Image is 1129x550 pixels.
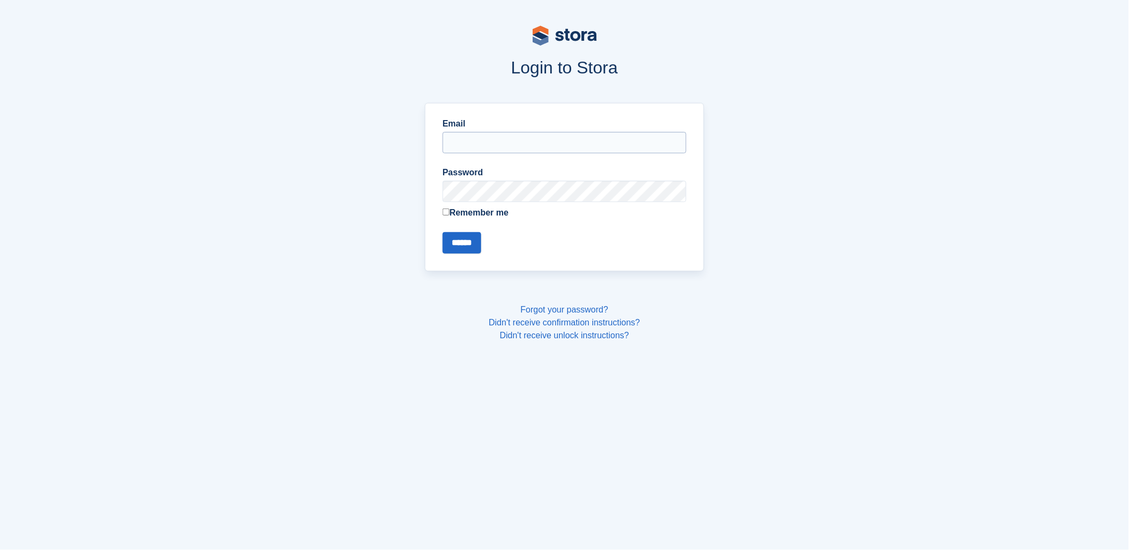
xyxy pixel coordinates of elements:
label: Email [443,117,686,130]
img: stora-logo-53a41332b3708ae10de48c4981b4e9114cc0af31d8433b30ea865607fb682f29.svg [533,26,597,46]
h1: Login to Stora [221,58,909,77]
a: Didn't receive unlock instructions? [500,331,629,340]
label: Password [443,166,686,179]
label: Remember me [443,206,686,219]
a: Didn't receive confirmation instructions? [489,318,640,327]
input: Remember me [443,209,450,215]
a: Forgot your password? [521,305,609,314]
